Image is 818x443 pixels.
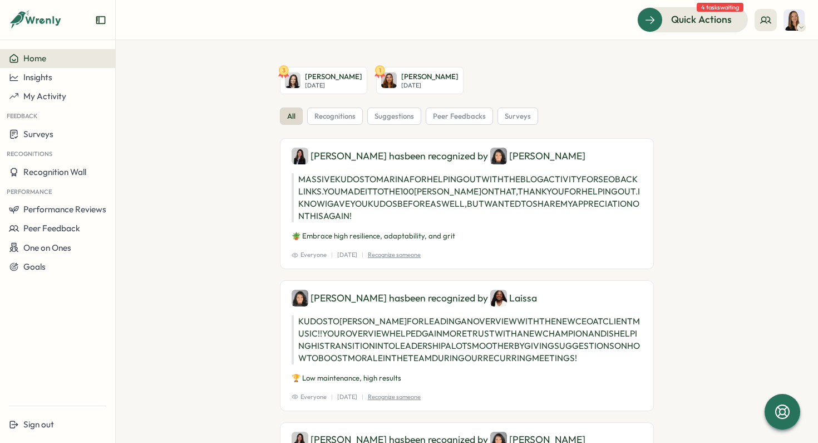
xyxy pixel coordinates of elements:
[23,204,106,215] span: Performance Reviews
[287,111,295,121] span: all
[376,67,464,94] a: 1Maria Makarova[PERSON_NAME][DATE]
[23,419,54,430] span: Sign out
[368,392,421,402] p: Recognize someone
[292,290,308,306] img: Angelina Costa
[292,250,327,260] span: Everyone
[292,373,642,383] p: 🏆 Low maintenance, high results
[292,173,642,222] p: MASSIVE KUDOS TO MARINA FOR HELPING OUT WITH THE BLOG ACTIVITY FOR SEO BACKLINKS. YOU MADE IT TO ...
[314,111,356,121] span: recognitions
[381,72,397,88] img: Maria Makarova
[331,392,333,402] p: |
[337,392,357,402] p: [DATE]
[292,315,642,364] p: KUDOS TO [PERSON_NAME] FOR LEADING AN OVERVIEW WITH THE NEW CEO AT CLIENT MUSIC !! YOUR OVERVIEW ...
[490,148,585,164] div: [PERSON_NAME]
[23,72,52,82] span: Insights
[379,66,381,74] text: 1
[671,12,732,27] span: Quick Actions
[362,392,363,402] p: |
[401,72,459,82] p: [PERSON_NAME]
[292,148,308,164] img: Marina Moric
[285,72,300,88] img: Elisabetta ​Casagrande
[331,250,333,260] p: |
[23,91,66,101] span: My Activity
[292,231,642,241] p: 🪴 Embrace high resilience, adaptability, and grit
[362,250,363,260] p: |
[282,66,285,74] text: 3
[23,261,46,272] span: Goals
[337,250,357,260] p: [DATE]
[505,111,531,121] span: surveys
[490,290,537,306] div: Laissa
[401,82,459,89] p: [DATE]
[374,111,414,121] span: suggestions
[305,82,362,89] p: [DATE]
[292,392,327,402] span: Everyone
[490,148,507,164] img: Angelina Costa
[305,72,362,82] p: [PERSON_NAME]
[23,242,71,253] span: One on Ones
[433,111,486,121] span: peer feedbacks
[490,290,507,306] img: Laissa Duclos
[280,67,367,94] a: 3Elisabetta ​Casagrande[PERSON_NAME][DATE]
[23,223,80,233] span: Peer Feedback
[292,290,642,306] div: [PERSON_NAME] has been recognized by
[783,9,805,31] img: Ola Bak
[23,129,53,139] span: Surveys
[368,250,421,260] p: Recognize someone
[23,167,86,177] span: Recognition Wall
[95,14,106,26] button: Expand sidebar
[697,3,743,12] span: 4 tasks waiting
[23,53,46,64] span: Home
[292,148,642,164] div: [PERSON_NAME] has been recognized by
[637,7,748,32] button: Quick Actions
